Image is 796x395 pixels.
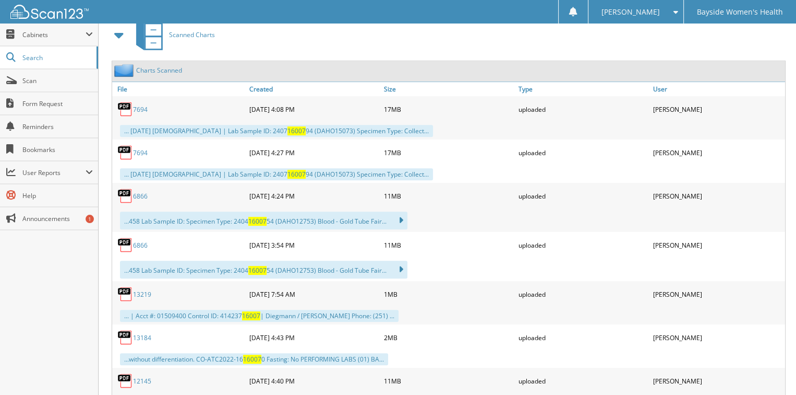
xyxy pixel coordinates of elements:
div: uploaded [516,370,650,391]
div: [DATE] 4:40 PM [247,370,381,391]
span: Reminders [22,122,93,131]
iframe: Chat Widget [744,345,796,395]
img: folder2.png [114,64,136,77]
a: Charts Scanned [136,66,182,75]
a: 13184 [133,333,151,342]
div: [PERSON_NAME] [650,370,785,391]
span: 16007 [242,311,260,320]
a: 13219 [133,290,151,299]
div: uploaded [516,142,650,163]
img: PDF.png [117,145,133,160]
span: Form Request [22,99,93,108]
div: [PERSON_NAME] [650,284,785,305]
img: PDF.png [117,373,133,389]
div: [DATE] 4:27 PM [247,142,381,163]
span: 16007 [248,266,267,275]
span: Bayside Women's Health [697,9,783,15]
a: Created [247,82,381,96]
div: [PERSON_NAME] [650,142,785,163]
a: 6866 [133,241,148,250]
div: uploaded [516,284,650,305]
span: 16007 [287,126,306,135]
img: PDF.png [117,188,133,204]
span: Scanned Charts [169,30,215,39]
div: 2MB [381,327,516,348]
div: ... | Acct #: 01509400 Control ID: 414237 | Diegmann / [PERSON_NAME] Phone: (251) ... [120,310,399,322]
div: ...458 Lab Sample ID: Specimen Type: 2404 54 (DAHO12753) Blood - Gold Tube Fair... [120,261,407,278]
img: PDF.png [117,286,133,302]
span: Scan [22,76,93,85]
div: uploaded [516,327,650,348]
div: uploaded [516,99,650,120]
div: [DATE] 3:54 PM [247,235,381,255]
div: [PERSON_NAME] [650,327,785,348]
span: User Reports [22,168,86,177]
div: [PERSON_NAME] [650,185,785,206]
div: uploaded [516,235,650,255]
div: 1MB [381,284,516,305]
a: 7694 [133,148,148,157]
img: PDF.png [117,237,133,253]
div: ...458 Lab Sample ID: Specimen Type: 2404 54 (DAHO12753) Blood - Gold Tube Fair... [120,212,407,229]
div: ... [DATE] [DEMOGRAPHIC_DATA] | Lab Sample ID: 2407 94 (DAHO15073) Specimen Type: Collect... [120,168,433,180]
span: 16007 [287,170,306,179]
div: 11MB [381,235,516,255]
span: Announcements [22,214,93,223]
div: [DATE] 4:43 PM [247,327,381,348]
div: 17MB [381,142,516,163]
div: uploaded [516,185,650,206]
a: Size [381,82,516,96]
a: User [650,82,785,96]
div: [PERSON_NAME] [650,235,785,255]
span: Bookmarks [22,145,93,154]
img: scan123-logo-white.svg [10,5,89,19]
a: 12145 [133,377,151,386]
span: Search [22,53,91,62]
div: [PERSON_NAME] [650,99,785,120]
img: PDF.png [117,101,133,117]
a: File [112,82,247,96]
span: 16007 [243,355,261,364]
div: 1 [86,215,94,223]
div: [DATE] 4:24 PM [247,185,381,206]
span: 16007 [248,217,267,226]
div: ...without differentiation. CO-ATC2022-16 0 Fasting: No PERFORMING LABS (01) BA... [120,353,388,365]
span: Help [22,191,93,200]
div: 11MB [381,370,516,391]
a: Scanned Charts [130,14,215,55]
img: PDF.png [117,330,133,345]
a: Type [516,82,650,96]
a: 6866 [133,192,148,201]
span: [PERSON_NAME] [601,9,660,15]
div: [DATE] 7:54 AM [247,284,381,305]
a: 7694 [133,105,148,114]
div: ... [DATE] [DEMOGRAPHIC_DATA] | Lab Sample ID: 2407 94 (DAHO15073) Specimen Type: Collect... [120,125,433,137]
div: 11MB [381,185,516,206]
span: Cabinets [22,30,86,39]
div: 17MB [381,99,516,120]
div: [DATE] 4:08 PM [247,99,381,120]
